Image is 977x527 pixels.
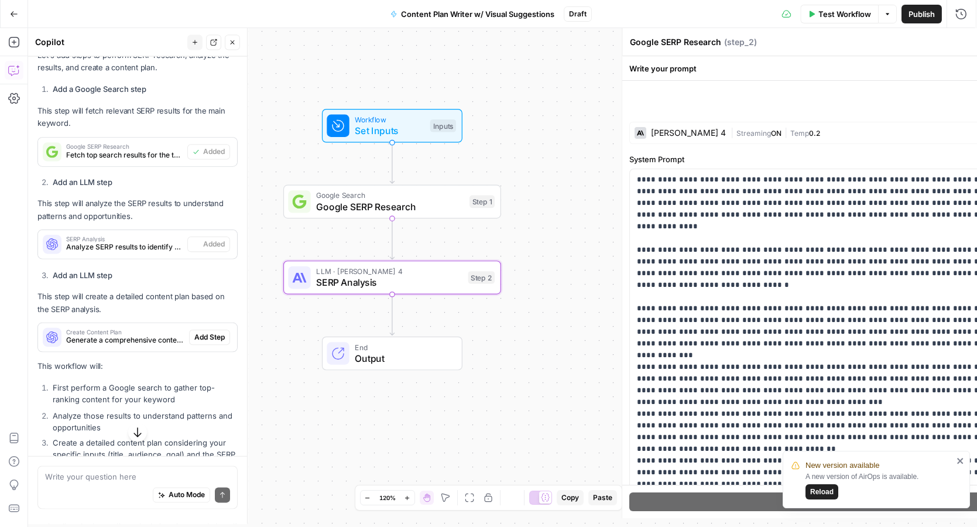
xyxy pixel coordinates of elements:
button: Add Step [189,330,230,345]
p: This workflow will: [37,360,238,372]
p: Let's add steps to perform SERP research, analyze the results, and create a content plan. [37,49,238,74]
div: Step 2 [468,271,495,284]
span: Output [355,351,450,365]
span: | [731,126,736,138]
div: WorkflowSet InputsInputs [283,109,501,143]
span: Content Plan Writer w/ Visual Suggestions [401,8,554,20]
button: Auto Mode [153,487,210,502]
span: SERP Analysis [66,236,183,242]
span: Draft [569,9,587,19]
span: | [781,126,790,138]
li: Analyze those results to understand patterns and opportunities [50,409,238,433]
strong: Add an LLM step [53,270,112,279]
div: EndOutput [283,337,501,371]
span: LLM · [PERSON_NAME] 4 [316,266,462,277]
span: Add Step [194,332,225,343]
span: Test Workflow [818,8,871,20]
span: Added [203,146,225,157]
span: Added [203,239,225,249]
span: Fetch top search results for the target keyword [66,149,183,160]
span: Temp [790,129,809,138]
span: Analyze SERP results to identify content patterns and opportunities [66,242,183,252]
div: Inputs [430,119,456,132]
div: LLM · [PERSON_NAME] 4SERP AnalysisStep 2 [283,261,501,295]
p: This step will analyze the SERP results to understand patterns and opportunities. [37,197,238,223]
p: This step will create a detailed content plan based on the SERP analysis. [37,290,238,316]
span: Create Content Plan [66,329,184,335]
span: ON [771,129,781,138]
span: Publish [909,8,935,20]
g: Edge from start to step_1 [390,143,394,184]
strong: Add an LLM step [53,177,112,187]
span: Generate a comprehensive content plan based on SERP analysis [66,335,184,345]
span: Google Search [316,190,464,201]
button: Added [187,144,230,159]
button: Test Workflow [800,5,878,23]
div: A new version of AirOps is available. [805,471,953,499]
g: Edge from step_1 to step_2 [390,218,394,259]
div: Copilot [35,36,184,48]
button: Publish [901,5,942,23]
span: Auto Mode [169,490,205,500]
span: Streaming [736,129,771,138]
span: 0.2 [809,129,820,138]
span: Workflow [355,114,424,125]
span: End [355,341,450,353]
span: Set Inputs [355,124,424,138]
span: Reload [810,487,834,497]
button: Content Plan Writer w/ Visual Suggestions [383,5,561,23]
span: SERP Analysis [316,275,462,289]
div: Step 1 [469,196,495,208]
li: Create a detailed content plan considering your specific inputs (title, audience, goal) and the S... [50,437,238,473]
strong: Add a Google Search step [53,84,146,94]
g: Edge from step_2 to end [390,295,394,336]
div: [PERSON_NAME] 4 [651,129,726,137]
span: Google SERP Research [66,143,183,149]
button: Added [187,237,230,252]
div: Google SearchGoogle SERP ResearchStep 1 [283,185,501,219]
button: close [957,456,965,466]
li: First perform a Google search to gather top-ranking content for your keyword [50,382,238,405]
span: Google SERP Research [316,200,464,214]
span: New version available [805,460,879,471]
button: Reload [805,484,838,499]
span: 120% [379,493,396,502]
p: This step will fetch relevant SERP results for the main keyword. [37,105,238,130]
textarea: Google SERP Research [630,36,721,48]
span: ( step_2 ) [724,36,757,48]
